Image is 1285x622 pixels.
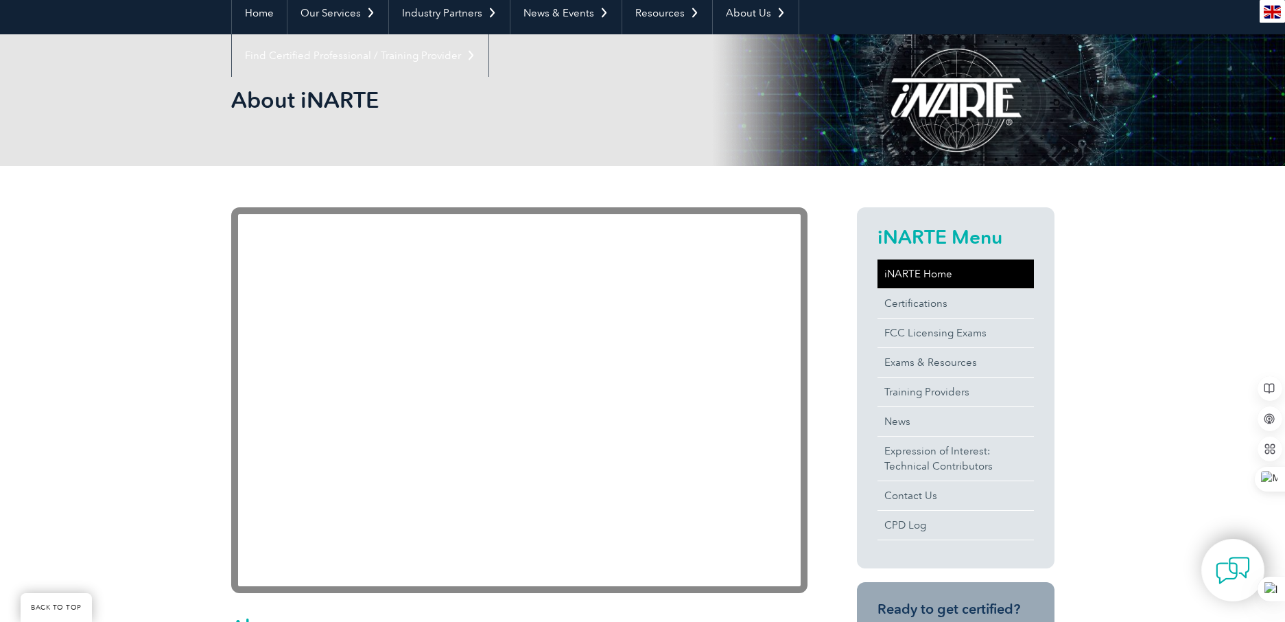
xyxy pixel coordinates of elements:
a: CPD Log [877,511,1034,540]
iframe: YouTube video player [231,207,807,593]
a: News [877,407,1034,436]
img: contact-chat.png [1216,553,1250,588]
a: Training Providers [877,378,1034,406]
a: iNARTE Home [877,260,1034,288]
h2: About iNARTE [231,89,807,111]
a: Certifications [877,289,1034,318]
h3: Ready to get certified? [877,601,1034,618]
a: Find Certified Professional / Training Provider [232,34,488,77]
h2: iNARTE Menu [877,226,1034,248]
a: Expression of Interest:Technical Contributors [877,437,1034,481]
a: Contact Us [877,481,1034,510]
img: en [1264,5,1281,19]
a: BACK TO TOP [21,593,92,622]
a: FCC Licensing Exams [877,319,1034,347]
a: Exams & Resources [877,348,1034,377]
